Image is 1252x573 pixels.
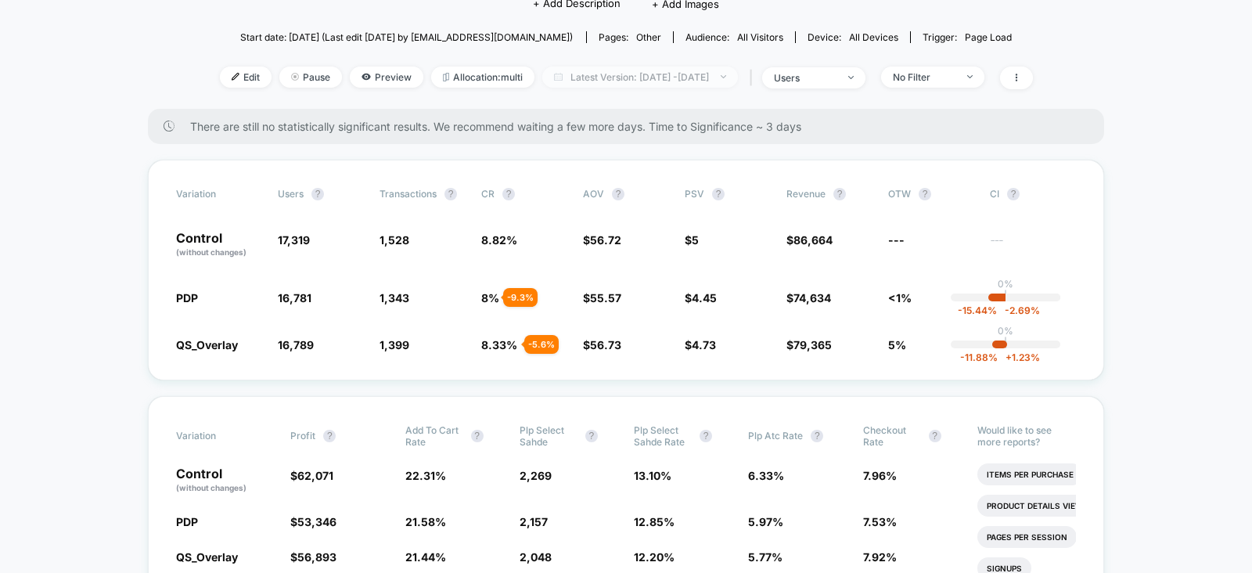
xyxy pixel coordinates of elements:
[297,469,333,482] span: 62,071
[811,430,823,442] button: ?
[542,67,738,88] span: Latest Version: [DATE] - [DATE]
[481,338,517,351] span: 8.33 %
[793,233,833,247] span: 86,664
[960,351,998,363] span: -11.88 %
[795,31,910,43] span: Device:
[405,424,463,448] span: Add To Cart Rate
[893,71,955,83] div: No Filter
[297,550,336,564] span: 56,893
[176,188,262,200] span: Variation
[793,291,831,305] span: 74,634
[848,76,854,79] img: end
[786,188,826,200] span: Revenue
[380,338,409,351] span: 1,399
[685,188,704,200] span: PSV
[590,291,621,305] span: 55.57
[297,515,336,528] span: 53,346
[176,467,275,494] p: Control
[990,188,1076,200] span: CI
[634,515,675,528] span: 12.85 %
[278,338,314,351] span: 16,789
[431,67,534,88] span: Allocation: multi
[481,233,517,247] span: 8.82 %
[176,483,246,492] span: (without changes)
[380,233,409,247] span: 1,528
[405,515,446,528] span: 21.58 %
[590,338,621,351] span: 56.73
[786,291,831,305] span: $
[748,430,803,441] span: Plp Atc Rate
[997,305,1040,316] span: -2.69 %
[692,338,716,351] span: 4.73
[685,233,699,247] span: $
[977,424,1076,448] p: Would like to see more reports?
[786,233,833,247] span: $
[977,495,1121,517] li: Product Details Views Rate
[279,67,342,88] span: Pause
[176,424,262,448] span: Variation
[380,291,409,305] span: 1,343
[176,291,198,305] span: PDP
[748,550,782,564] span: 5.77 %
[590,233,621,247] span: 56.72
[685,31,783,43] div: Audience:
[278,233,310,247] span: 17,319
[350,67,423,88] span: Preview
[977,463,1083,485] li: Items Per Purchase
[520,550,552,564] span: 2,048
[774,72,836,84] div: users
[290,515,336,528] span: $
[863,550,897,564] span: 7.92 %
[240,31,573,43] span: Start date: [DATE] (Last edit [DATE] by [EMAIL_ADDRESS][DOMAIN_NAME])
[524,335,559,354] div: - 5.6 %
[290,469,333,482] span: $
[685,338,716,351] span: $
[923,31,1012,43] div: Trigger:
[998,325,1013,337] p: 0%
[685,291,717,305] span: $
[481,291,499,305] span: 8 %
[888,291,912,305] span: <1%
[520,424,577,448] span: Plp Select Sahde
[888,233,905,247] span: ---
[863,515,897,528] span: 7.53 %
[323,430,336,442] button: ?
[443,73,449,81] img: rebalance
[444,188,457,200] button: ?
[380,188,437,200] span: Transactions
[176,247,246,257] span: (without changes)
[977,526,1077,548] li: Pages Per Session
[502,188,515,200] button: ?
[888,338,906,351] span: 5%
[612,188,624,200] button: ?
[958,305,997,316] span: -15.44 %
[793,338,832,351] span: 79,365
[554,73,563,81] img: calendar
[290,430,315,441] span: Profit
[583,233,621,247] span: $
[599,31,661,43] div: Pages:
[700,430,712,442] button: ?
[278,188,304,200] span: users
[965,31,1012,43] span: Page Load
[405,469,446,482] span: 22.31 %
[636,31,661,43] span: other
[748,515,783,528] span: 5.97 %
[746,67,762,89] span: |
[190,120,1073,133] span: There are still no statistically significant results. We recommend waiting a few more days . Time...
[583,188,604,200] span: AOV
[692,233,699,247] span: 5
[481,188,495,200] span: CR
[520,469,552,482] span: 2,269
[311,188,324,200] button: ?
[1004,290,1007,301] p: |
[220,67,272,88] span: Edit
[290,550,336,564] span: $
[176,338,238,351] span: QS_Overlay
[583,291,621,305] span: $
[503,288,538,307] div: - 9.3 %
[471,430,484,442] button: ?
[634,550,675,564] span: 12.20 %
[583,338,621,351] span: $
[1006,351,1012,363] span: +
